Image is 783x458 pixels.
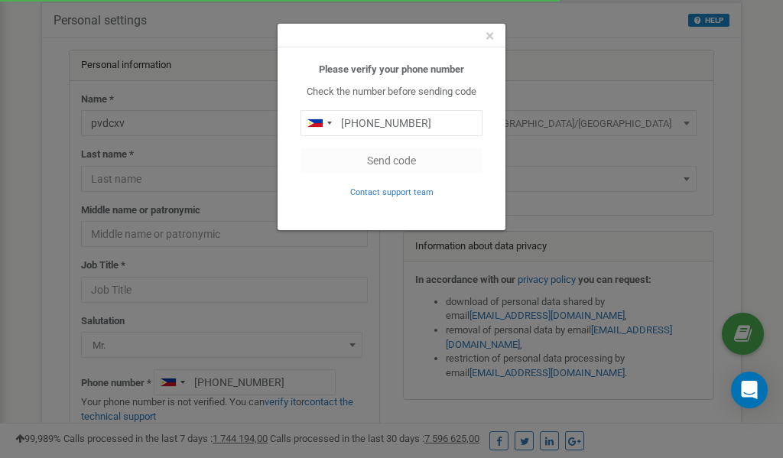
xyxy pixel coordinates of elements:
[350,187,434,197] small: Contact support team
[486,27,494,45] span: ×
[319,63,464,75] b: Please verify your phone number
[301,148,482,174] button: Send code
[301,111,336,135] div: Telephone country code
[350,186,434,197] a: Contact support team
[301,85,482,99] p: Check the number before sending code
[301,110,482,136] input: 0905 123 4567
[486,28,494,44] button: Close
[731,372,768,408] div: Open Intercom Messenger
